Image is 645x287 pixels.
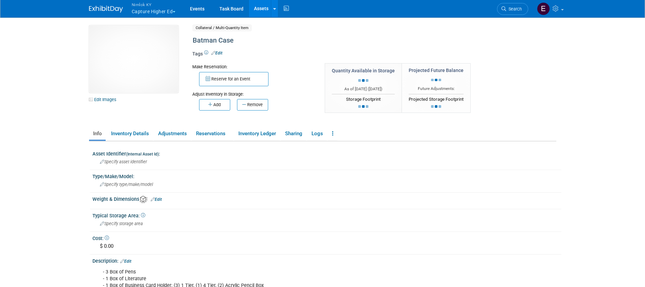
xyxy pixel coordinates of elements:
div: Future Adjustments: [409,86,464,92]
div: Type/Make/Model: [92,171,561,180]
span: Specify asset identifier [100,159,147,164]
div: Asset Identifier : [92,149,561,157]
img: ExhibitDay [89,6,123,13]
a: Info [89,128,106,140]
div: Make Reservation: [192,63,315,70]
span: Specify storage area [100,221,143,226]
img: loading... [431,79,441,81]
div: Adjust Inventory in Storage: [192,86,315,97]
span: Search [506,6,522,11]
a: Sharing [281,128,306,140]
span: Specify type/make/model [100,182,153,187]
button: Add [199,99,230,111]
a: Search [497,3,528,15]
div: $ 0.00 [98,241,556,252]
a: Inventory Details [107,128,153,140]
small: (Internal Asset Id) [126,152,159,157]
div: Tags [192,50,500,62]
a: Edit [211,51,222,55]
div: Projected Storage Footprint [409,94,464,103]
div: Projected Future Balance [409,67,464,74]
img: loading... [358,105,368,108]
a: Edit Images [89,95,119,104]
div: As of [DATE] ( ) [332,86,395,92]
a: Logs [307,128,327,140]
a: Inventory Ledger [234,128,280,140]
a: Reservations [192,128,233,140]
img: View Images [89,25,178,93]
button: Remove [237,99,268,111]
div: Storage Footprint [332,94,395,103]
div: Weight & Dimensions [92,194,561,203]
button: Reserve for an Event [199,72,268,86]
a: Adjustments [154,128,191,140]
a: Edit [151,197,162,202]
div: Batman Case [190,34,500,47]
img: Asset Weight and Dimensions [140,196,147,203]
img: Elizabeth Griffin [537,2,550,15]
div: Description: [92,256,561,265]
span: Nimlok KY [132,1,176,8]
div: Quantity Available in Storage [332,67,395,74]
span: Typical Storage Area: [92,213,145,218]
span: [DATE] [369,87,381,91]
img: loading... [358,79,368,82]
img: loading... [431,105,441,108]
a: Edit [120,259,131,264]
span: Collateral / Multi-Quantity Item [192,24,252,31]
div: Cost: [92,233,561,242]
